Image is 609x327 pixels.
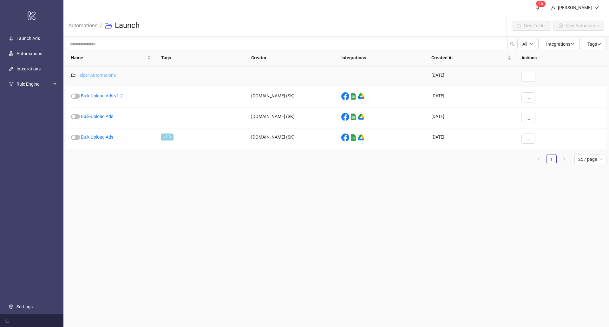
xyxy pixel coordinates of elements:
[562,157,566,161] span: right
[67,22,99,29] a: Automations
[597,42,601,46] span: down
[555,4,594,11] div: [PERSON_NAME]
[246,49,336,67] th: Creator
[539,2,541,6] span: 1
[16,51,42,56] a: Automations
[246,128,336,149] div: [DOMAIN_NAME] (SK)
[161,134,174,141] span: v1.3
[547,154,556,164] a: 1
[156,49,246,67] th: Tags
[81,134,113,140] a: Bulk-Upload Ads
[537,157,541,161] span: left
[527,74,530,79] span: ...
[570,42,575,46] span: down
[100,16,102,36] li: /
[426,87,516,108] div: [DATE]
[546,42,575,47] span: Integrations
[5,318,10,323] span: menu-fold
[551,5,555,10] span: user
[527,95,530,100] span: ...
[426,67,516,87] div: [DATE]
[527,115,530,121] span: ...
[547,154,557,164] li: 1
[426,108,516,128] div: [DATE]
[71,73,75,77] span: folder
[534,154,544,164] button: left
[517,39,539,49] button: Alldown
[16,78,51,90] span: Rule Engine
[336,49,426,67] th: Integrations
[534,154,544,164] li: Previous Page
[426,128,516,149] div: [DATE]
[76,73,116,78] a: Helper Automations
[578,154,603,164] span: 25 / page
[521,113,535,123] button: ...
[426,49,516,67] th: Created At
[587,42,601,47] span: Tags
[553,21,604,31] button: New Automation
[541,2,543,6] span: 6
[512,21,551,31] button: New Folder
[594,5,599,10] span: down
[516,49,606,67] th: Actions
[105,22,112,29] span: folder-open
[16,304,33,309] a: Settings
[539,39,580,49] button: Integrationsdown
[66,49,156,67] th: Name
[574,154,606,164] div: Page Size
[71,54,146,61] span: Name
[81,114,113,119] a: Bulk-Upload Ads
[521,92,535,102] button: ...
[521,72,535,82] button: ...
[530,42,534,46] span: down
[536,1,546,7] sup: 16
[431,54,506,61] span: Created At
[559,154,569,164] li: Next Page
[9,82,13,86] span: fork
[246,108,336,128] div: [DOMAIN_NAME] (SK)
[16,36,40,41] a: Launch Ads
[521,134,535,144] button: ...
[246,87,336,108] div: [DOMAIN_NAME] (SK)
[81,93,123,98] a: Bulk-Upload Ads v1.2
[510,42,514,46] span: search
[559,154,569,164] button: right
[580,39,606,49] button: Tagsdown
[527,136,530,141] span: ...
[16,66,41,71] a: Integrations
[115,21,140,31] h3: Launch
[535,5,540,10] span: bell
[522,42,527,47] span: All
